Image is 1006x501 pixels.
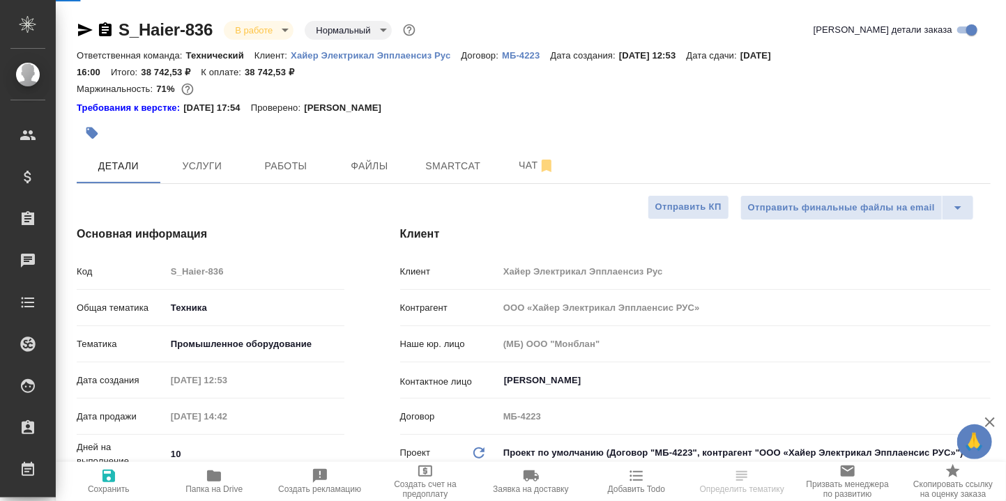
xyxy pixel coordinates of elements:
svg: Отписаться [538,157,555,174]
button: Сохранить [56,462,161,501]
span: Создать счет на предоплату [381,479,469,499]
div: Промышленное оборудование [166,332,344,356]
h4: Клиент [400,226,991,242]
span: Отправить КП [655,199,722,215]
p: Итого: [111,67,141,77]
div: В работе [224,21,294,40]
div: Техника [166,296,344,320]
p: Договор: [461,50,502,61]
h4: Основная информация [77,226,344,242]
input: Пустое поле [166,261,344,282]
input: Пустое поле [166,370,288,390]
span: Чат [503,157,570,174]
p: МБ-4223 [502,50,550,61]
p: Тематика [77,337,166,351]
button: Скопировать ссылку на оценку заказа [901,462,1006,501]
a: Требования к верстке: [77,101,183,115]
p: Проверено: [251,101,305,115]
button: 9352.08 RUB; [178,80,197,98]
button: Определить тематику [689,462,795,501]
span: Файлы [336,157,403,175]
div: Нажми, чтобы открыть папку с инструкцией [77,101,183,115]
p: Дней на выполнение [77,440,166,468]
div: Проект по умолчанию (Договор "МБ-4223", контрагент "ООО «Хайер Электрикал Эпплаенсис РУС»") [498,441,991,465]
span: Создать рекламацию [278,484,361,494]
p: Маржинальность: [77,84,156,94]
a: S_Haier-836 [119,20,213,39]
span: Папка на Drive [185,484,243,494]
button: Скопировать ссылку [97,22,114,38]
input: ✎ Введи что-нибудь [166,444,344,464]
span: Призвать менеджера по развитию [803,479,892,499]
span: Сохранить [88,484,130,494]
button: Доп статусы указывают на важность/срочность заказа [400,21,418,39]
button: Добавить тэг [77,118,107,148]
input: Пустое поле [498,406,991,426]
button: Добавить Todo [584,462,689,501]
div: В работе [305,21,391,40]
span: Услуги [169,157,236,175]
span: Детали [85,157,152,175]
button: Отправить КП [648,195,729,219]
button: В работе [231,24,277,36]
p: [DATE] 12:53 [619,50,687,61]
p: 38 742,53 ₽ [245,67,305,77]
p: Общая тематика [77,301,166,315]
p: К оплате: [201,67,245,77]
p: Проект [400,446,431,460]
p: [PERSON_NAME] [304,101,392,115]
span: Добавить Todo [608,484,665,494]
p: Наше юр. лицо [400,337,498,351]
a: МБ-4223 [502,49,550,61]
p: 71% [156,84,178,94]
p: Ответственная команда: [77,50,186,61]
span: Определить тематику [700,484,784,494]
button: Open [983,379,986,382]
span: [PERSON_NAME] детали заказа [814,23,952,37]
input: Пустое поле [498,298,991,318]
p: Код [77,265,166,279]
button: Скопировать ссылку для ЯМессенджера [77,22,93,38]
input: Пустое поле [498,261,991,282]
a: Хайер Электрикал Эпплаенсиз Рус [291,49,461,61]
p: Технический [186,50,254,61]
button: Создать счет на предоплату [372,462,478,501]
button: Создать рекламацию [267,462,372,501]
p: Контактное лицо [400,375,498,389]
span: Скопировать ссылку на оценку заказа [909,479,998,499]
p: Хайер Электрикал Эпплаенсиз Рус [291,50,461,61]
p: 38 742,53 ₽ [141,67,201,77]
span: 🙏 [963,427,986,456]
button: Заявка на доставку [478,462,584,501]
p: Клиент: [254,50,291,61]
span: Работы [252,157,319,175]
button: 🙏 [957,424,992,459]
p: Дата сдачи: [687,50,740,61]
button: Призвать менеджера по развитию [795,462,900,501]
button: Папка на Drive [161,462,266,501]
p: [DATE] 17:54 [183,101,251,115]
input: Пустое поле [166,406,288,426]
span: Отправить финальные файлы на email [748,200,935,216]
span: Заявка на доставку [493,484,568,494]
p: Договор [400,410,498,424]
p: Дата создания [77,373,166,387]
input: Пустое поле [498,334,991,354]
p: Контрагент [400,301,498,315]
button: Нормальный [312,24,374,36]
p: Дата продажи [77,410,166,424]
div: split button [740,195,974,220]
p: Дата создания: [551,50,619,61]
p: Клиент [400,265,498,279]
button: Отправить финальные файлы на email [740,195,943,220]
span: Smartcat [420,157,487,175]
